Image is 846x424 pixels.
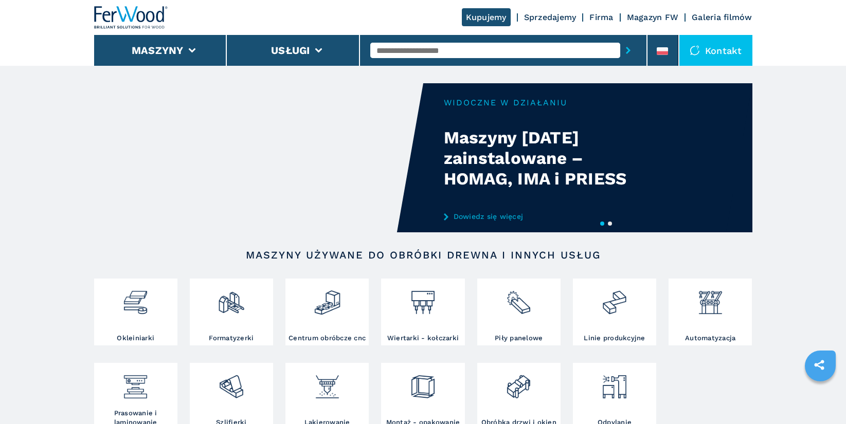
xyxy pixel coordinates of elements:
a: sharethis [806,352,832,378]
img: Kontakt [690,45,700,56]
img: pressa-strettoia.png [122,365,149,400]
img: montaggio_imballaggio_2.png [409,365,437,400]
a: Piły panelowe [477,279,561,345]
button: 1 [600,222,604,226]
a: Kupujemy [462,8,511,26]
video: Your browser does not support the video tag. [94,83,423,232]
a: Automatyzacja [669,279,752,345]
a: Sprzedajemy [524,12,577,22]
img: aspirazione_1.png [601,365,628,400]
img: Ferwood [94,6,168,29]
h3: Wiertarki - kołczarki [387,334,459,343]
h3: Linie produkcyjne [584,334,645,343]
h3: Formatyzerki [209,334,254,343]
h3: Automatyzacja [685,334,735,343]
button: Usługi [271,44,310,57]
img: bordatrici_1.png [122,281,149,316]
button: submit-button [620,39,636,62]
img: centro_di_lavoro_cnc_2.png [314,281,341,316]
img: linee_di_produzione_2.png [601,281,628,316]
button: 2 [608,222,612,226]
img: sezionatrici_2.png [505,281,532,316]
h3: Okleiniarki [117,334,154,343]
img: verniciatura_1.png [314,365,341,400]
a: Formatyzerki [190,279,273,345]
div: Kontakt [679,35,752,66]
a: Dowiedz się więcej [444,212,645,220]
a: Centrum obróbcze cnc [285,279,369,345]
img: foratrici_inseritrici_2.png [409,281,437,316]
img: levigatrici_2.png [218,365,245,400]
h2: Maszyny używane do obróbki drewna i innych usług [127,249,719,261]
a: Linie produkcyjne [573,279,656,345]
img: automazione.png [697,281,724,316]
h3: Piły panelowe [495,334,543,343]
button: Maszyny [132,44,184,57]
a: Magazyn FW [627,12,679,22]
a: Wiertarki - kołczarki [381,279,464,345]
a: Okleiniarki [94,279,177,345]
img: lavorazione_porte_finestre_2.png [505,365,532,400]
h3: Centrum obróbcze cnc [289,334,366,343]
img: squadratrici_2.png [218,281,245,316]
a: Firma [589,12,613,22]
a: Galeria filmów [692,12,752,22]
